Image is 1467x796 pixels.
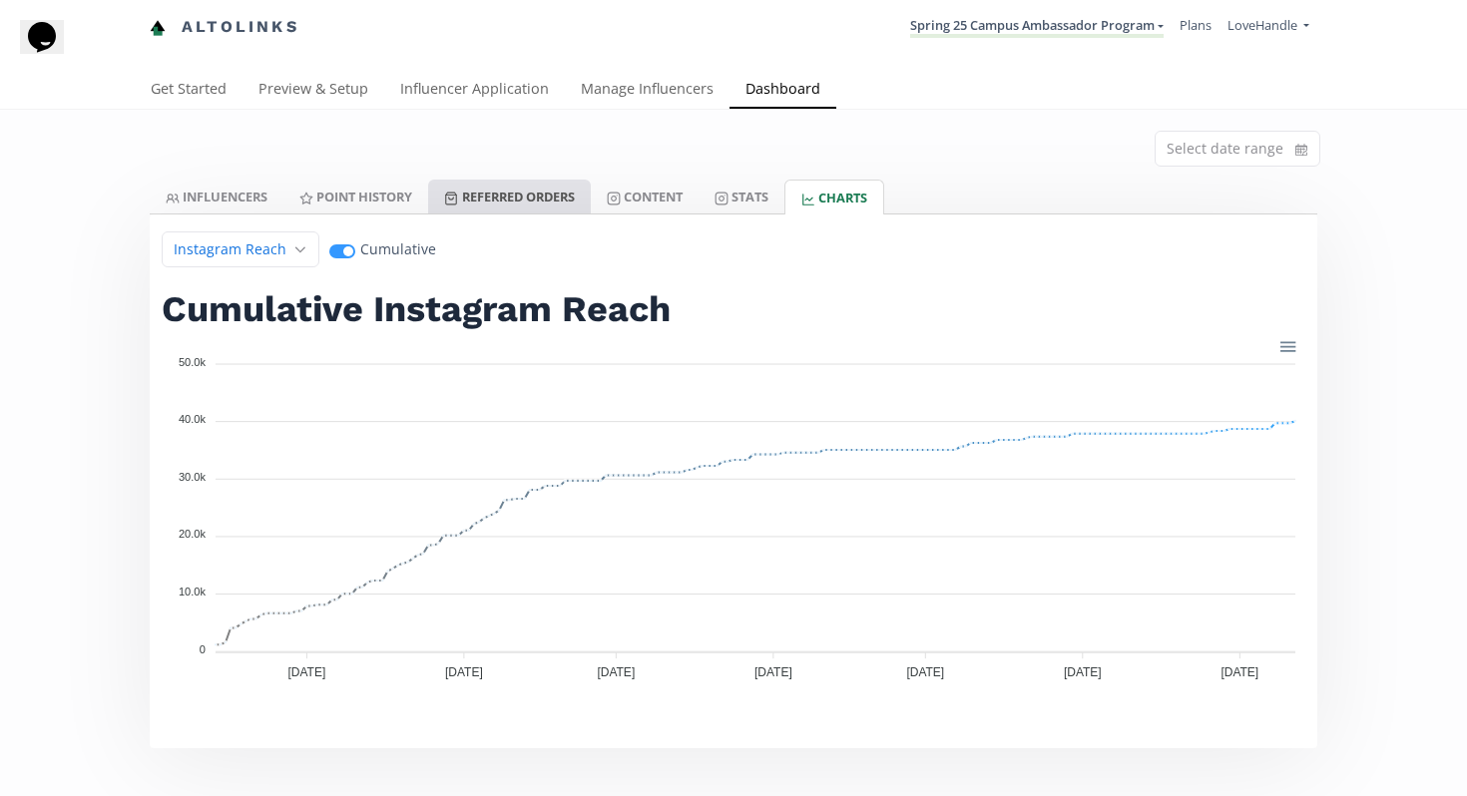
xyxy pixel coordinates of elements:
a: Get Started [135,71,243,111]
tspan: 0 [200,643,206,655]
tspan: [DATE] [597,666,635,680]
a: LoveHandle [1227,16,1309,39]
a: Dashboard [730,71,836,111]
a: CHARTS [784,180,884,214]
svg: angle down [294,239,306,259]
span: LoveHandle [1227,16,1297,34]
a: Referred Orders [428,180,590,213]
tspan: 50.0k [179,356,206,368]
tspan: 20.0k [179,529,206,541]
a: Manage Influencers [565,71,730,111]
div: Menu [1278,336,1295,353]
tspan: [DATE] [1064,666,1102,680]
a: Point HISTORY [283,180,428,213]
img: favicon-32x32.png [150,20,166,36]
tspan: 40.0k [179,414,206,426]
a: INFLUENCERS [150,180,283,213]
a: Spring 25 Campus Ambassador Program [910,16,1164,38]
div: Cumulative [329,239,436,259]
a: Influencer Application [384,71,565,111]
span: Instagram Reach [174,239,286,259]
a: Plans [1180,16,1212,34]
a: Content [591,180,699,213]
tspan: [DATE] [906,666,944,680]
a: Altolinks [150,11,299,44]
svg: calendar [1295,140,1307,160]
a: Preview & Setup [243,71,384,111]
tspan: [DATE] [287,666,325,680]
iframe: chat widget [20,20,84,80]
tspan: 30.0k [179,471,206,483]
tspan: [DATE] [1221,666,1258,680]
tspan: 10.0k [179,586,206,597]
tspan: [DATE] [754,666,792,680]
h2: Cumulative Instagram Reach [162,284,1305,334]
tspan: [DATE] [445,666,483,680]
a: Stats [699,180,784,213]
